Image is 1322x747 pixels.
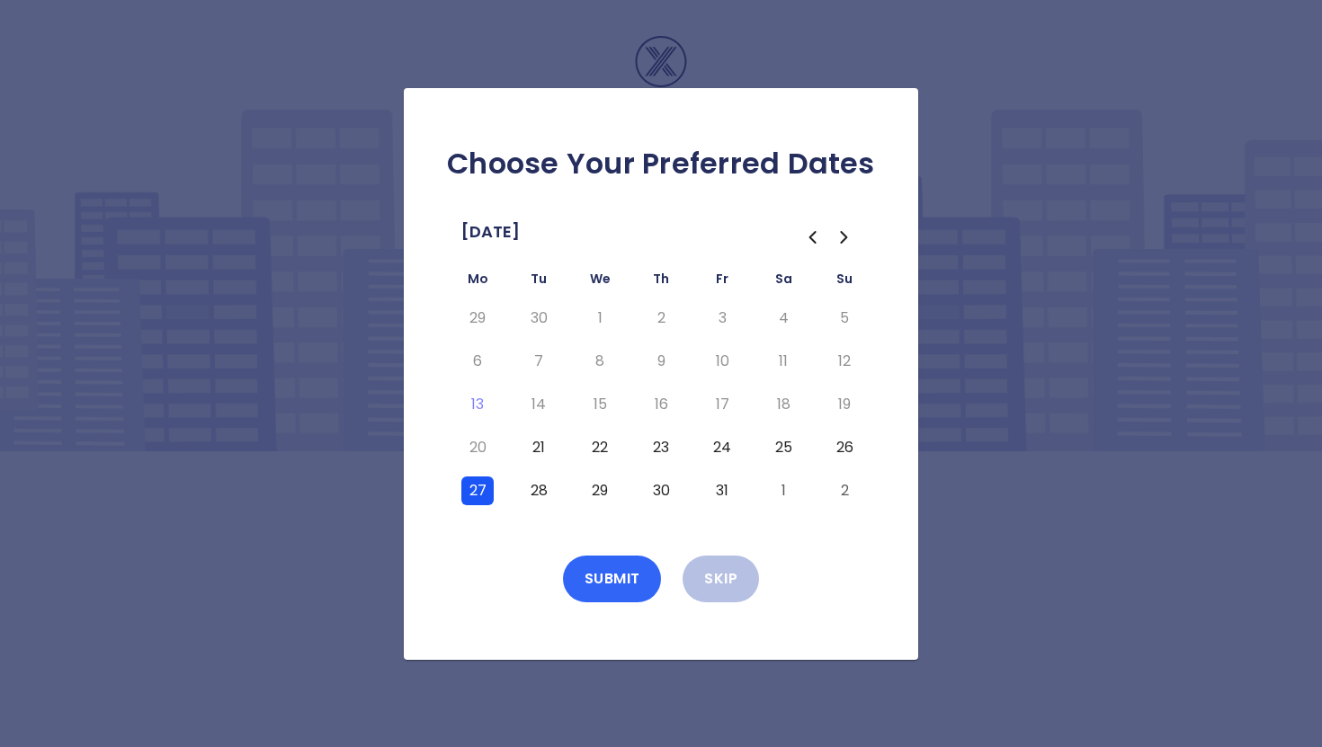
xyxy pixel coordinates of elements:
button: Monday, October 6th, 2025 [461,347,494,376]
button: Tuesday, October 21st, 2025 [523,433,555,462]
button: Sunday, November 2nd, 2025 [828,476,861,505]
button: Wednesday, October 29th, 2025 [584,476,616,505]
button: Friday, October 3rd, 2025 [706,304,738,333]
button: Thursday, October 9th, 2025 [645,347,677,376]
button: Sunday, October 19th, 2025 [828,390,861,419]
th: Saturday [753,268,814,297]
th: Sunday [814,268,875,297]
th: Tuesday [508,268,569,297]
button: Sunday, October 26th, 2025 [828,433,861,462]
button: Tuesday, October 28th, 2025 [523,476,555,505]
button: Thursday, October 2nd, 2025 [645,304,677,333]
th: Wednesday [569,268,630,297]
button: Monday, October 27th, 2025, selected [461,476,494,505]
button: Thursday, October 23rd, 2025 [645,433,677,462]
button: Tuesday, October 14th, 2025 [523,390,555,419]
button: Thursday, October 30th, 2025 [645,476,677,505]
button: Go to the Previous Month [796,221,828,253]
button: Saturday, October 18th, 2025 [767,390,799,419]
h2: Choose Your Preferred Dates [433,146,889,182]
th: Monday [447,268,508,297]
th: Friday [692,268,753,297]
button: Tuesday, September 30th, 2025 [523,304,555,333]
button: Friday, October 10th, 2025 [706,347,738,376]
img: Logo [571,36,751,125]
button: Skip [683,556,759,602]
table: October 2025 [447,268,875,512]
button: Submit [563,556,662,602]
button: Friday, October 17th, 2025 [706,390,738,419]
button: Wednesday, October 1st, 2025 [584,304,616,333]
button: Sunday, October 5th, 2025 [828,304,861,333]
button: Saturday, November 1st, 2025 [767,476,799,505]
button: Wednesday, October 15th, 2025 [584,390,616,419]
span: [DATE] [461,218,520,246]
button: Wednesday, October 22nd, 2025 [584,433,616,462]
button: Wednesday, October 8th, 2025 [584,347,616,376]
button: Friday, October 24th, 2025 [706,433,738,462]
button: Monday, October 20th, 2025 [461,433,494,462]
button: Tuesday, October 7th, 2025 [523,347,555,376]
th: Thursday [630,268,692,297]
button: Friday, October 31st, 2025 [706,476,738,505]
button: Today, Monday, October 13th, 2025 [461,390,494,419]
button: Saturday, October 4th, 2025 [767,304,799,333]
button: Saturday, October 25th, 2025 [767,433,799,462]
button: Sunday, October 12th, 2025 [828,347,861,376]
button: Saturday, October 11th, 2025 [767,347,799,376]
button: Go to the Next Month [828,221,861,253]
button: Monday, September 29th, 2025 [461,304,494,333]
button: Thursday, October 16th, 2025 [645,390,677,419]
